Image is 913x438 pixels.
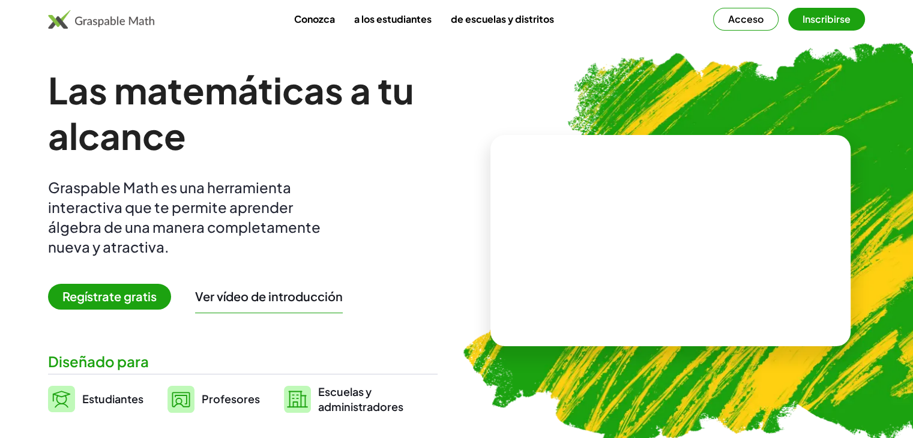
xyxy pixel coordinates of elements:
[728,13,764,25] font: Acceso
[294,13,335,25] font: Conozca
[788,8,865,31] button: Inscribirse
[167,386,194,413] img: svg%3e
[167,384,260,414] a: Profesores
[48,178,321,256] font: Graspable Math es una herramienta interactiva que te permite aprender álgebra de una manera compl...
[62,289,157,304] font: Regístrate gratis
[48,67,414,158] font: Las matemáticas a tu alcance
[354,13,432,25] font: a los estudiantes
[803,13,851,25] font: Inscribirse
[48,384,143,414] a: Estudiantes
[202,392,260,406] font: Profesores
[451,13,554,25] font: de escuelas y distritos
[82,392,143,406] font: Estudiantes
[318,400,403,413] font: administradores
[713,8,779,31] button: Acceso
[580,196,761,286] video: ¿Qué es esto? Es notación matemática dinámica. Esta notación desempeña un papel fundamental en có...
[284,386,311,413] img: svg%3e
[48,386,75,412] img: svg%3e
[48,352,149,370] font: Diseñado para
[284,384,403,414] a: Escuelas yadministradores
[441,8,564,30] a: de escuelas y distritos
[195,289,343,304] button: Ver vídeo de introducción
[345,8,441,30] a: a los estudiantes
[318,385,372,398] font: Escuelas y
[285,8,345,30] a: Conozca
